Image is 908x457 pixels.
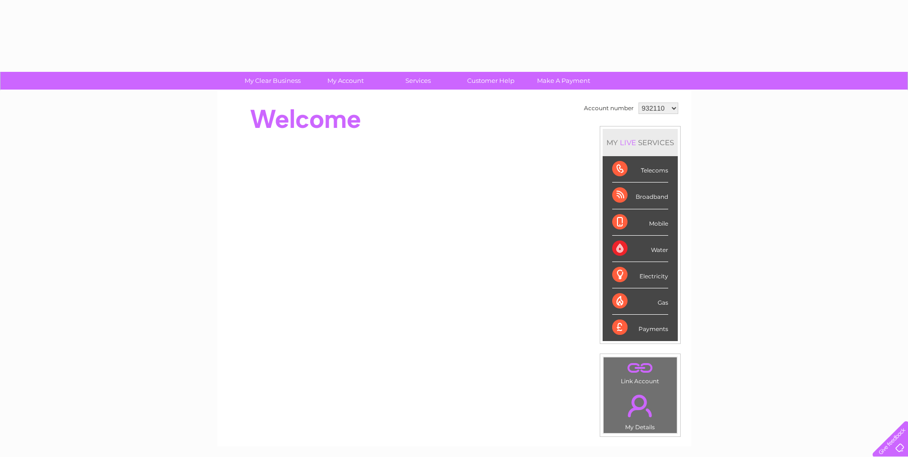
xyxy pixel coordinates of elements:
div: LIVE [618,138,638,147]
td: My Details [603,387,677,434]
a: Make A Payment [524,72,603,90]
a: My Clear Business [233,72,312,90]
a: My Account [306,72,385,90]
div: Mobile [612,209,668,236]
div: Gas [612,288,668,315]
td: Link Account [603,357,677,387]
a: Services [379,72,458,90]
td: Account number [582,100,636,116]
div: MY SERVICES [603,129,678,156]
div: Telecoms [612,156,668,183]
a: Customer Help [451,72,530,90]
div: Payments [612,315,668,341]
a: . [606,360,674,377]
div: Broadband [612,183,668,209]
div: Electricity [612,262,668,288]
a: . [606,389,674,423]
div: Water [612,236,668,262]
